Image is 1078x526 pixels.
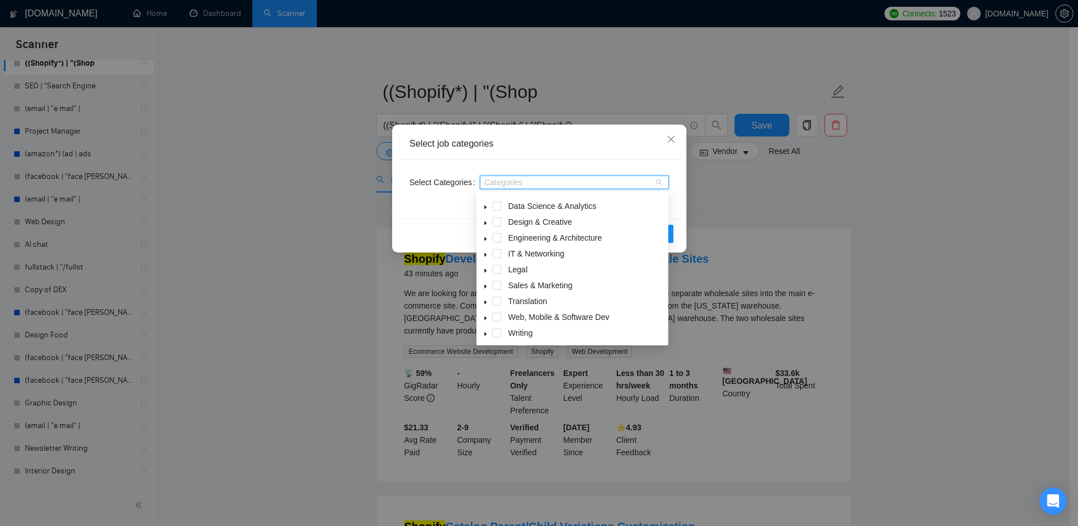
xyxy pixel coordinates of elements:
span: Writing [508,328,532,337]
label: Select Categories [410,173,480,191]
span: Sales & Marketing [506,279,666,292]
input: Select Categories [484,178,487,187]
span: Translation [508,297,547,306]
span: Legal [506,263,666,276]
span: Web, Mobile & Software Dev [508,313,609,322]
span: caret-down [483,204,488,210]
span: IT & Networking [506,247,666,260]
span: caret-down [483,252,488,258]
span: Web, Mobile & Software Dev [506,310,666,324]
span: caret-down [483,331,488,337]
span: caret-down [483,284,488,289]
span: caret-down [483,236,488,242]
span: Engineering & Architecture [506,231,666,245]
span: Writing [506,326,666,340]
span: Data Science & Analytics [506,199,666,213]
span: Sales & Marketing [508,281,573,290]
span: Engineering & Architecture [508,233,602,242]
span: close [667,135,676,144]
div: Select job categories [410,138,669,150]
span: Design & Creative [508,217,572,226]
span: caret-down [483,300,488,305]
span: caret-down [483,220,488,226]
span: Design & Creative [506,215,666,229]
span: Translation [506,294,666,308]
button: Close [656,125,686,155]
span: Legal [508,265,527,274]
span: caret-down [483,268,488,273]
span: Data Science & Analytics [508,202,596,211]
span: IT & Networking [508,249,564,258]
div: Open Intercom Messenger [1040,487,1067,515]
span: caret-down [483,315,488,321]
